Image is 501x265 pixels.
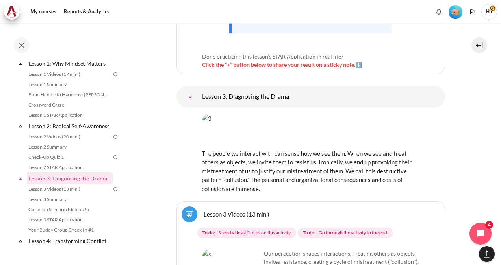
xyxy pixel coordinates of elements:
span: Click the “+” button below to share your result on a sticky note.⬇️ [202,61,362,68]
img: Architeck [6,6,17,18]
a: Lesson 3 Videos (13 min.) [204,210,269,218]
span: Collapse [17,175,24,182]
div: Completion requirements for Lesson 3 Videos (13 min.) [197,226,427,240]
a: From Huddle to Harmony ([PERSON_NAME]'s Story) [26,90,112,99]
span: Collapse [17,60,24,68]
strong: To do: [303,229,315,236]
a: Lesson 1: Why Mindset Matters [28,58,112,69]
a: Lesson 2 Summary [26,142,112,152]
span: Done practicing this lesson’s STAR Application in real life? [202,53,343,60]
a: Collusion Scenario Match-Up [26,205,112,214]
a: Lesson 2 STAR Application [26,163,112,172]
span: Collapse [17,122,24,130]
div: The people we interact with can sense how we see them. When we see and treat others as objects, w... [202,114,420,193]
span: Go through the activity to the end [319,229,387,236]
img: Level #1 [449,5,462,19]
button: Languages [466,6,478,18]
strong: To do: [202,229,215,236]
a: Lesson 3 Summary [26,195,112,204]
a: Lesson 2 Videos (20 min.) [26,132,112,142]
img: To do [112,71,119,78]
span: Collapse [17,237,24,245]
a: Lesson 3: Diagnosing the Drama [182,89,198,105]
a: Lesson 1 STAR Application [26,110,112,120]
img: To do [112,154,119,161]
img: 3 [202,114,420,148]
a: Reports & Analytics [61,4,112,20]
button: [[backtotopbutton]] [479,246,495,262]
div: Show notification window with no new notifications [433,6,445,18]
a: Check-Up Quiz 1 [26,153,112,162]
img: To do [112,186,119,193]
a: Lesson 1 Summary [26,80,112,89]
a: Lesson 3 STAR Application [26,215,112,225]
div: Level #1 [449,4,462,19]
a: Lesson 2: Radical Self-Awareness [28,121,112,131]
a: Level #1 [445,4,466,19]
img: To do [112,133,119,140]
a: Lesson 1 Videos (17 min.) [26,70,112,79]
span: HT [481,4,497,20]
span: Spend at least 5 mins on this activity [218,229,291,236]
a: Crossword Craze [26,100,112,110]
a: Architeck Architeck [4,4,24,20]
a: Lesson 4: Transforming Conflict [28,236,112,246]
a: User menu [481,4,497,20]
a: My courses [28,4,59,20]
a: Lesson 3: Diagnosing the Drama [28,173,112,184]
a: Lesson 3 Videos (13 min.) [26,184,112,194]
a: Your Buddy Group Check-In #1 [26,225,112,235]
